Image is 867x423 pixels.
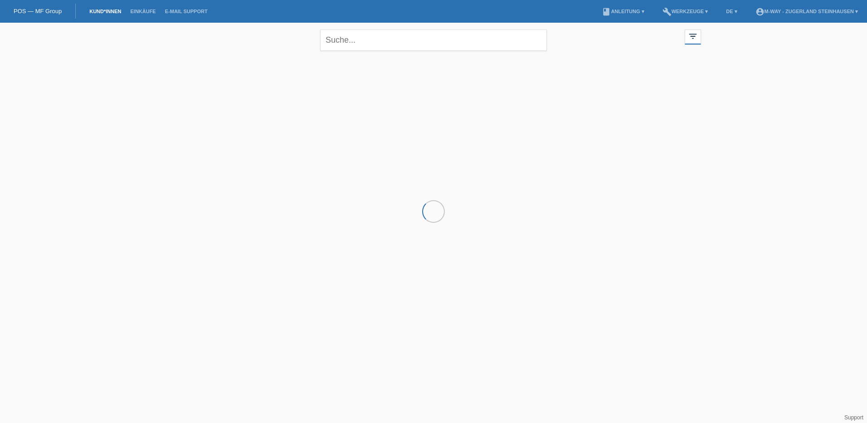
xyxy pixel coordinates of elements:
input: Suche... [320,30,547,51]
a: E-Mail Support [161,9,212,14]
a: account_circlem-way - Zugerland Steinhausen ▾ [751,9,862,14]
i: filter_list [688,31,698,41]
a: Kund*innen [85,9,126,14]
i: account_circle [755,7,765,16]
a: Support [844,414,863,421]
a: DE ▾ [721,9,741,14]
a: buildWerkzeuge ▾ [658,9,713,14]
i: build [662,7,672,16]
a: bookAnleitung ▾ [597,9,648,14]
i: book [602,7,611,16]
a: Einkäufe [126,9,160,14]
a: POS — MF Group [14,8,62,15]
